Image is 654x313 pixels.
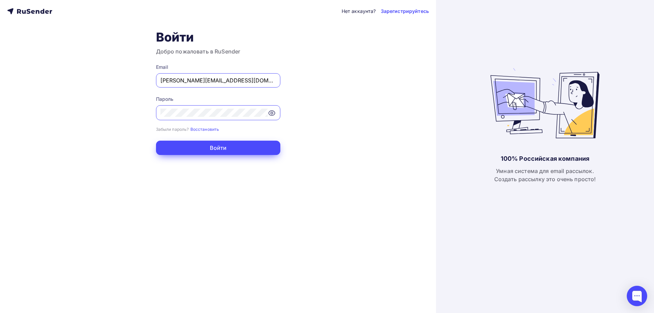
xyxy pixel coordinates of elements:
[156,30,280,45] h1: Войти
[156,141,280,155] button: Войти
[156,127,189,132] small: Забыли пароль?
[381,8,429,15] a: Зарегистрируйтесь
[342,8,376,15] div: Нет аккаунта?
[156,47,280,56] h3: Добро пожаловать в RuSender
[501,155,589,163] div: 100% Российская компания
[160,76,276,84] input: Укажите свой email
[156,96,280,103] div: Пароль
[494,167,596,183] div: Умная система для email рассылок. Создать рассылку это очень просто!
[190,126,219,132] a: Восстановить
[190,127,219,132] small: Восстановить
[156,64,280,71] div: Email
